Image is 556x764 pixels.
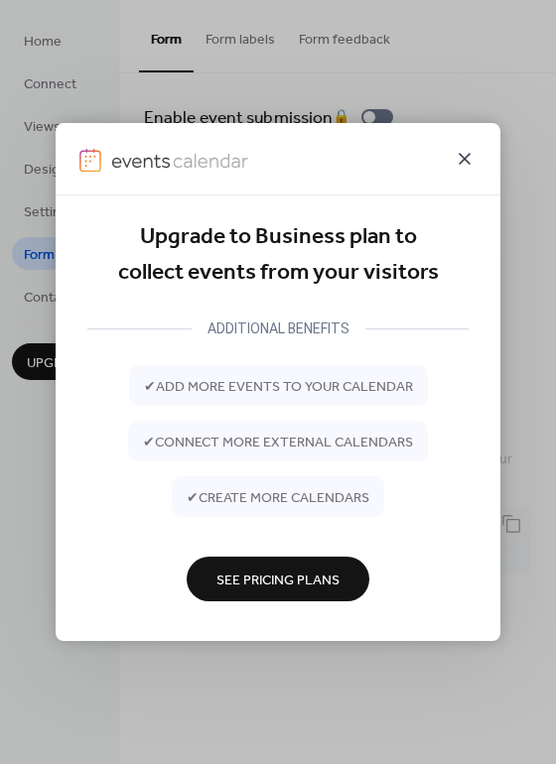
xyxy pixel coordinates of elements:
span: ✔ add more events to your calendar [144,376,413,397]
span: See Pricing Plans [216,570,340,590]
div: Upgrade to Business plan to collect events from your visitors [87,219,469,292]
button: See Pricing Plans [187,557,369,601]
img: logo-icon [79,149,101,173]
span: ✔ create more calendars [187,487,369,508]
img: logo-type [111,149,248,173]
div: ADDITIONAL BENEFITS [192,317,365,340]
span: ✔ connect more external calendars [143,432,413,452]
